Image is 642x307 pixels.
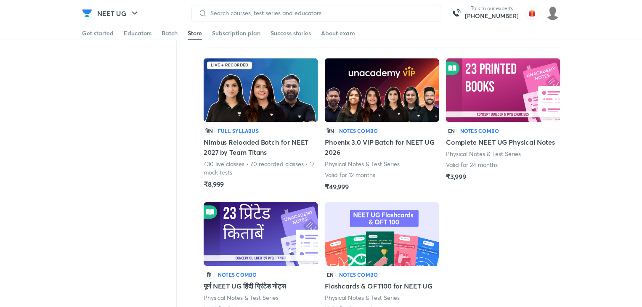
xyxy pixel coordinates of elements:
img: Batch Thumbnail [204,202,318,266]
a: Batch [162,26,178,40]
h6: Notes Combo [339,271,378,279]
h5: पूर्ण NEET UG हिंदी प्रिंटेड नोट्स [204,281,286,291]
a: About exam [321,26,355,40]
p: Talk to our experts [465,5,519,12]
div: Success stories [271,29,311,37]
img: Company Logo [82,8,92,19]
h6: Full Syllabus [218,127,259,135]
p: Physical Notes & Test Series [204,294,279,302]
a: Success stories [271,26,311,40]
img: Batch Thumbnail [446,58,560,122]
p: हि [204,271,215,279]
div: Batch [162,29,178,37]
p: हिN [325,127,336,135]
div: Educators [124,29,151,37]
p: EN [446,127,457,135]
a: Get started [82,26,114,40]
div: Store [188,29,202,37]
h5: Complete NEET UG Physical Notes [446,138,555,148]
p: Valid for 12 months [325,171,375,180]
div: About exam [321,29,355,37]
h5: ₹49,999 [325,182,349,192]
h6: Notes Combo [218,271,257,279]
p: Valid for 24 months [446,161,498,169]
p: Physical Notes & Test Series [325,294,400,302]
input: Search courses, test series and educators [207,10,434,16]
h5: ₹3,999 [446,172,467,182]
a: Store [188,26,202,40]
p: 430 live classes • 70 recorded classes • 17 mock tests [204,160,318,177]
h5: ₹8,999 [204,180,224,190]
a: [PHONE_NUMBER] [465,12,519,20]
div: Get started [82,29,114,37]
h5: Nimbus Reloaded Batch for NEET 2027 by Team Titans [204,138,318,158]
img: call-us [448,5,465,22]
h5: Phoenix 3.0 VIP Batch for NEET UG 2026 [325,138,439,158]
img: shilakha [546,6,560,21]
img: Batch Thumbnail [325,202,439,266]
a: Educators [124,26,151,40]
h5: Flashcards & QFT100 for NEET UG [325,281,433,291]
div: Subscription plan [212,29,260,37]
h6: Notes Combo [460,127,499,135]
div: Live + Recorded [207,62,252,69]
h6: Notes Combo [339,127,378,135]
button: NEET UG [92,5,145,22]
p: EN [325,271,336,279]
img: Batch Thumbnail [204,58,318,122]
img: avatar [525,7,539,20]
p: हिN [204,127,215,135]
p: Physical Notes & Test Series [446,150,521,159]
p: Physical Notes & Test Series [325,160,400,169]
a: Subscription plan [212,26,260,40]
img: Batch Thumbnail [325,58,439,122]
